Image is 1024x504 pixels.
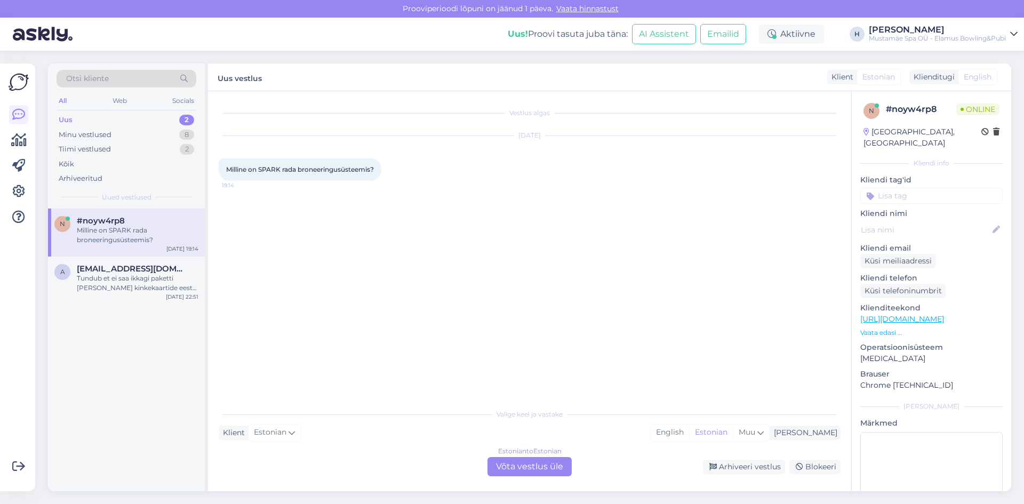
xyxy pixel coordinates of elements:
div: Küsi meiliaadressi [860,254,936,268]
button: AI Assistent [632,24,696,44]
input: Lisa tag [860,188,1003,204]
div: Uus [59,115,73,125]
label: Uus vestlus [218,70,262,84]
div: [PERSON_NAME] [860,402,1003,411]
div: Web [110,94,129,108]
div: Tiimi vestlused [59,144,111,155]
div: Klient [827,71,853,83]
b: Uus! [508,29,528,39]
div: Kõik [59,159,74,170]
div: # noyw4rp8 [886,103,956,116]
input: Lisa nimi [861,224,990,236]
span: Milline on SPARK rada broneeringusüsteemis? [226,165,374,173]
div: [DATE] 22:51 [166,293,198,301]
div: Klient [219,427,245,438]
span: Otsi kliente [66,73,109,84]
a: [URL][DOMAIN_NAME] [860,314,944,324]
p: Operatsioonisüsteem [860,342,1003,353]
p: Vaata edasi ... [860,328,1003,338]
img: Askly Logo [9,72,29,92]
div: Tundub et ei saa ikkagi paketti [PERSON_NAME] kinkekaartide eest kui toitlustuse peab ette maksma... [77,274,198,293]
div: All [57,94,69,108]
span: 19:14 [222,181,262,189]
p: Kliendi telefon [860,273,1003,284]
span: n [60,220,65,228]
span: #noyw4rp8 [77,216,125,226]
span: Estonian [254,427,286,438]
a: [PERSON_NAME]Mustamäe Spa OÜ - Elamus Bowling&Pubi [869,26,1018,43]
div: Milline on SPARK rada broneeringusüsteemis? [77,226,198,245]
div: 2 [180,144,194,155]
span: Muu [739,427,755,437]
a: Vaata hinnastust [553,4,622,13]
div: Kliendi info [860,158,1003,168]
div: [PERSON_NAME] [869,26,1006,34]
span: n [869,107,874,115]
div: Socials [170,94,196,108]
span: Estonian [862,71,895,83]
div: Proovi tasuta juba täna: [508,28,628,41]
div: Vestlus algas [219,108,841,118]
span: Uued vestlused [102,193,151,202]
p: Kliendi tag'id [860,174,1003,186]
div: Estonian [689,425,733,441]
div: [GEOGRAPHIC_DATA], [GEOGRAPHIC_DATA] [863,126,981,149]
div: H [850,27,865,42]
span: English [964,71,991,83]
div: Arhiveeritud [59,173,102,184]
div: [DATE] 19:14 [166,245,198,253]
div: [PERSON_NAME] [770,427,837,438]
div: English [651,425,689,441]
div: Võta vestlus üle [487,457,572,476]
p: Klienditeekond [860,302,1003,314]
p: Brauser [860,369,1003,380]
button: Emailid [700,24,746,44]
p: Chrome [TECHNICAL_ID] [860,380,1003,391]
span: Online [956,103,999,115]
p: Kliendi nimi [860,208,1003,219]
span: andraisakar@gmail.com [77,264,188,274]
div: Valige keel ja vastake [219,410,841,419]
div: Minu vestlused [59,130,111,140]
p: [MEDICAL_DATA] [860,353,1003,364]
div: Mustamäe Spa OÜ - Elamus Bowling&Pubi [869,34,1006,43]
div: Estonian to Estonian [498,446,562,456]
div: Blokeeri [789,460,841,474]
div: Arhiveeri vestlus [703,460,785,474]
p: Kliendi email [860,243,1003,254]
div: Küsi telefoninumbrit [860,284,946,298]
span: a [60,268,65,276]
p: Märkmed [860,418,1003,429]
div: Klienditugi [909,71,955,83]
div: 8 [179,130,194,140]
div: [DATE] [219,131,841,140]
div: 2 [179,115,194,125]
div: Aktiivne [759,25,824,44]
